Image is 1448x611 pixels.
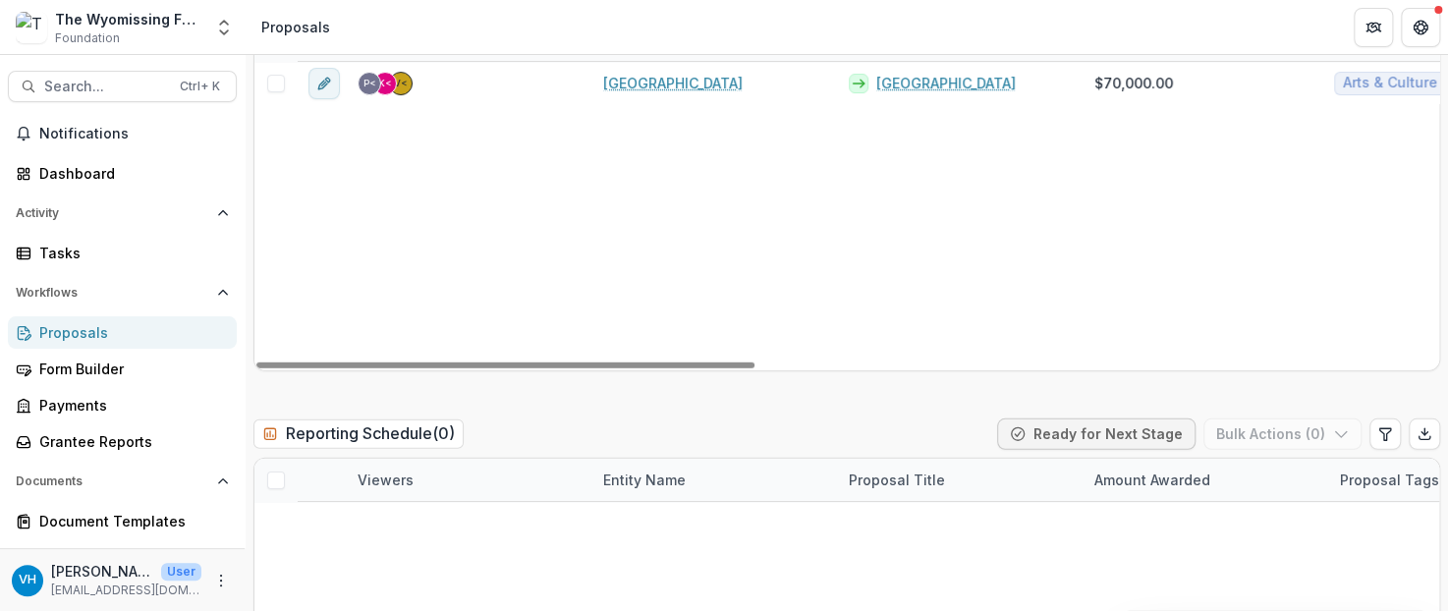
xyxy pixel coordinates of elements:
div: Entity Name [591,459,837,501]
button: Open Activity [8,197,237,229]
p: [EMAIL_ADDRESS][DOMAIN_NAME] [51,582,201,599]
div: Ctrl + K [176,76,224,97]
div: Proposal Title [837,459,1083,501]
button: Notifications [8,118,237,149]
a: [GEOGRAPHIC_DATA] [876,73,1016,93]
div: Grantee Reports [39,431,221,452]
div: Karen Rightmire <krightmire@wyofound.org> [378,79,392,88]
button: More [209,569,233,592]
h2: Reporting Schedule ( 0 ) [253,419,464,448]
button: Bulk Actions (0) [1203,418,1362,450]
span: Foundation [55,29,120,47]
div: Viewers [346,459,591,501]
p: User [161,563,201,581]
div: Tasks [39,243,221,263]
div: Valeri Harteg <vharteg@wyofound.org> [394,79,408,88]
div: Amount Awarded [1083,459,1328,501]
span: Search... [44,79,168,95]
button: Get Help [1401,8,1440,47]
div: Proposal Title [837,470,957,490]
button: Search... [8,71,237,102]
button: Partners [1354,8,1393,47]
div: Entity Name [591,470,697,490]
button: Open entity switcher [210,8,238,47]
div: Amount Awarded [1083,470,1222,490]
button: Open Documents [8,466,237,497]
button: edit [308,68,340,99]
a: Tasks [8,237,237,269]
span: $70,000.00 [1094,73,1173,93]
div: Proposals [39,322,221,343]
div: Document Templates [39,511,221,531]
span: Workflows [16,286,209,300]
div: The Wyomissing Foundation [55,9,202,29]
div: Valeri Harteg [19,574,36,586]
span: Notifications [39,126,229,142]
button: Open Contacts [8,545,237,577]
div: Pat Giles <pgiles@wyofound.org> [363,79,376,88]
div: Viewers [346,470,425,490]
a: Document Templates [8,505,237,537]
div: Form Builder [39,359,221,379]
button: Open Workflows [8,277,237,308]
img: The Wyomissing Foundation [16,12,47,43]
a: Proposals [8,316,237,349]
nav: breadcrumb [253,13,338,41]
a: Grantee Reports [8,425,237,458]
button: Edit table settings [1369,418,1401,450]
button: Export table data [1409,418,1440,450]
a: [GEOGRAPHIC_DATA] [603,73,743,93]
p: [PERSON_NAME] [51,561,153,582]
a: Dashboard [8,157,237,190]
div: Proposals [261,17,330,37]
a: Form Builder [8,353,237,385]
div: Payments [39,395,221,416]
a: Payments [8,389,237,421]
div: Dashboard [39,163,221,184]
span: Activity [16,206,209,220]
button: Ready for Next Stage [997,418,1196,450]
span: Documents [16,474,209,488]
